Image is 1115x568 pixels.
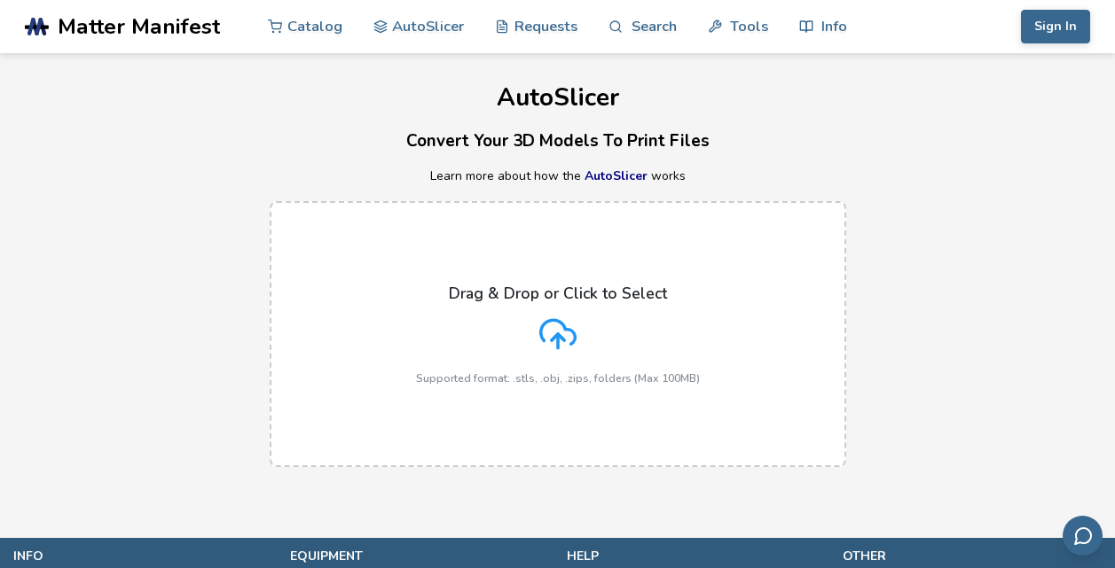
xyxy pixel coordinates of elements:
p: Drag & Drop or Click to Select [449,284,667,302]
p: info [13,547,272,565]
p: help [567,547,826,565]
button: Sign In [1021,10,1090,43]
a: AutoSlicer [585,167,648,184]
span: Matter Manifest [58,14,220,39]
p: Supported format: .stls, .obj, .zips, folders (Max 100MB) [416,372,700,385]
p: other [843,547,1102,565]
button: Send feedback via email [1063,516,1103,556]
p: equipment [290,547,549,565]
